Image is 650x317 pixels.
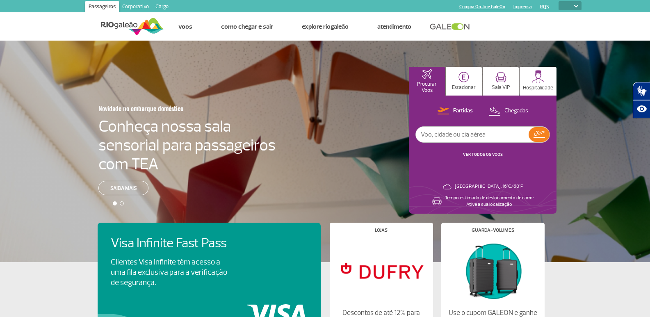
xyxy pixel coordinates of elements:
button: Estacionar [446,67,482,96]
button: VER TODOS OS VOOS [461,151,505,158]
button: Procurar Voos [409,67,445,96]
a: Saiba mais [98,181,148,195]
h4: Conheça nossa sala sensorial para passageiros com TEA [98,117,276,173]
a: Explore RIOgaleão [302,23,349,31]
button: Sala VIP [483,67,519,96]
p: Hospitalidade [523,85,553,91]
a: Imprensa [513,4,532,9]
a: Cargo [152,1,172,14]
h4: Guarda-volumes [472,228,514,233]
p: Chegadas [504,107,528,115]
a: Voos [178,23,192,31]
div: Plugin de acessibilidade da Hand Talk. [633,82,650,118]
a: Corporativo [119,1,152,14]
p: Tempo estimado de deslocamento de carro: Ative a sua localização [445,195,534,208]
img: hospitality.svg [532,70,545,83]
h4: Lojas [375,228,388,233]
p: Sala VIP [492,84,510,91]
button: Hospitalidade [520,67,556,96]
a: VER TODOS OS VOOS [463,152,503,157]
button: Abrir tradutor de língua de sinais. [633,82,650,100]
img: carParkingHome.svg [458,72,469,82]
a: Compra On-line GaleOn [459,4,505,9]
p: Partidas [453,107,473,115]
a: Passageiros [85,1,119,14]
a: Como chegar e sair [221,23,273,31]
a: Atendimento [377,23,411,31]
button: Chegadas [486,106,531,116]
a: Visa Infinite Fast PassClientes Visa Infinite têm acesso a uma fila exclusiva para a verificação ... [111,236,308,288]
button: Abrir recursos assistivos. [633,100,650,118]
img: vipRoom.svg [495,72,506,82]
p: Estacionar [452,84,476,91]
img: Guarda-volumes [448,239,537,302]
h3: Novidade no embarque doméstico [98,100,235,117]
h4: Visa Infinite Fast Pass [111,236,241,251]
input: Voo, cidade ou cia aérea [416,127,529,142]
img: airplaneHomeActive.svg [422,69,432,79]
p: Clientes Visa Infinite têm acesso a uma fila exclusiva para a verificação de segurança. [111,257,227,288]
img: Lojas [336,239,426,302]
button: Partidas [435,106,475,116]
a: RQS [540,4,549,9]
p: Procurar Voos [413,81,441,94]
p: [GEOGRAPHIC_DATA]: 16°C/60°F [455,183,523,190]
